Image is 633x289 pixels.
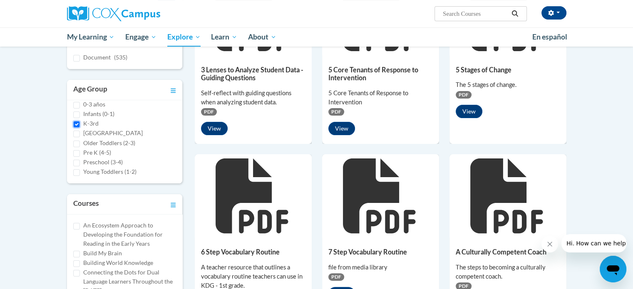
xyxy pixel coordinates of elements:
[67,32,114,42] span: My Learning
[125,32,156,42] span: Engage
[600,256,626,282] iframe: Button to launch messaging window
[206,27,243,47] a: Learn
[83,221,176,248] label: An Ecosystem Approach to Developing the Foundation for Reading in the Early Years
[532,32,567,41] span: En español
[328,89,433,107] div: 5 Core Tenants of Response to Intervention
[67,6,225,21] a: Cox Campus
[83,158,123,167] label: Preschool (3-4)
[201,108,217,116] span: PDF
[456,80,560,89] div: The 5 stages of change.
[328,263,433,272] div: file from media library
[201,122,228,135] button: View
[243,27,282,47] a: About
[62,27,120,47] a: My Learning
[201,248,305,256] h5: 6 Step Vocabulary Routine
[83,138,135,148] label: Older Toddlers (2-3)
[120,27,162,47] a: Engage
[248,32,276,42] span: About
[456,105,482,118] button: View
[541,6,566,20] button: Account Settings
[328,108,344,116] span: PDF
[83,249,122,258] label: Build My Brain
[328,66,433,82] h5: 5 Core Tenants of Response to Intervention
[561,234,626,252] iframe: Message from company
[83,100,105,109] label: 0-3 años
[73,84,107,96] h3: Age Group
[456,263,560,281] div: The steps to becoming a culturally competent coach.
[73,198,99,210] h3: Courses
[456,66,560,74] h5: 5 Stages of Change
[456,91,472,99] span: PDF
[83,119,99,128] label: K-3rd
[328,273,344,281] span: PDF
[5,6,67,12] span: Hi. How can we help?
[201,89,305,107] div: Self-reflect with guiding questions when analyzing student data.
[162,27,206,47] a: Explore
[83,148,111,157] label: Pre K (4-5)
[83,167,137,176] label: Young Toddlers (1-2)
[67,6,160,21] img: Cox Campus
[211,32,237,42] span: Learn
[328,248,433,256] h5: 7 Step Vocabulary Routine
[171,84,176,96] a: Toggle collapse
[456,248,560,256] h5: A Culturally Competent Coach
[541,236,558,252] iframe: Close message
[509,9,521,19] button: Search
[527,28,573,46] a: En español
[83,54,111,61] span: Document
[83,258,153,267] label: Building World Knowledge
[55,27,579,47] div: Main menu
[201,66,305,82] h5: 3 Lenses to Analyze Student Data - Guiding Questions
[114,54,127,61] span: (535)
[171,198,176,210] a: Toggle collapse
[167,32,201,42] span: Explore
[442,9,509,19] input: Search Courses
[328,122,355,135] button: View
[83,128,143,138] label: [GEOGRAPHIC_DATA]
[83,109,114,119] label: Infants (0-1)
